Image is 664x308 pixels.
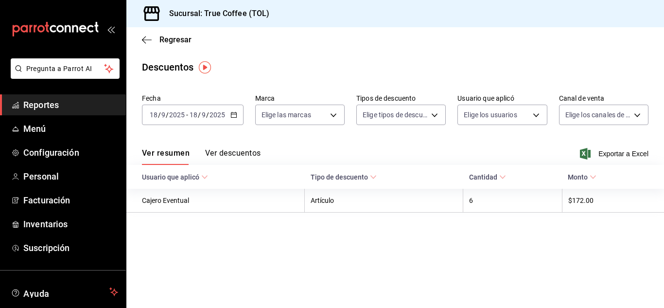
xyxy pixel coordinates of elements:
a: Pregunta a Parrot AI [7,71,120,81]
h3: Sucursal: True Coffee (TOL) [161,8,270,19]
span: Regresar [159,35,192,44]
button: Ver descuentos [205,148,261,165]
th: $172.00 [562,189,664,213]
button: open_drawer_menu [107,25,115,33]
span: Pregunta a Parrot AI [26,64,105,74]
th: Cajero Eventual [126,189,305,213]
span: Elige los usuarios [464,110,517,120]
span: Suscripción [23,241,118,254]
span: / [198,111,201,119]
th: 6 [463,189,562,213]
th: Artículo [305,189,463,213]
span: Elige tipos de descuento [363,110,428,120]
span: Elige los canales de venta [565,110,630,120]
input: ---- [169,111,185,119]
span: / [158,111,161,119]
input: -- [149,111,158,119]
span: Cantidad [469,173,506,181]
label: Tipos de descuento [356,95,446,102]
span: / [206,111,209,119]
label: Usuario que aplicó [457,95,547,102]
input: ---- [209,111,226,119]
span: Elige las marcas [262,110,311,120]
div: navigation tabs [142,148,261,165]
span: Ayuda [23,286,105,298]
span: Configuración [23,146,118,159]
span: Tipo de descuento [311,173,377,181]
input: -- [201,111,206,119]
label: Canal de venta [559,95,648,102]
button: Regresar [142,35,192,44]
span: Monto [568,173,596,181]
img: Tooltip marker [199,61,211,73]
label: Marca [255,95,345,102]
span: Usuario que aplicó [142,173,208,181]
span: Reportes [23,98,118,111]
input: -- [189,111,198,119]
span: - [186,111,188,119]
button: Pregunta a Parrot AI [11,58,120,79]
span: / [166,111,169,119]
div: Descuentos [142,60,193,74]
input: -- [161,111,166,119]
button: Exportar a Excel [582,148,648,160]
span: Personal [23,170,118,183]
span: Inventarios [23,217,118,231]
button: Ver resumen [142,148,190,165]
label: Fecha [142,95,244,102]
span: Facturación [23,194,118,207]
span: Menú [23,122,118,135]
